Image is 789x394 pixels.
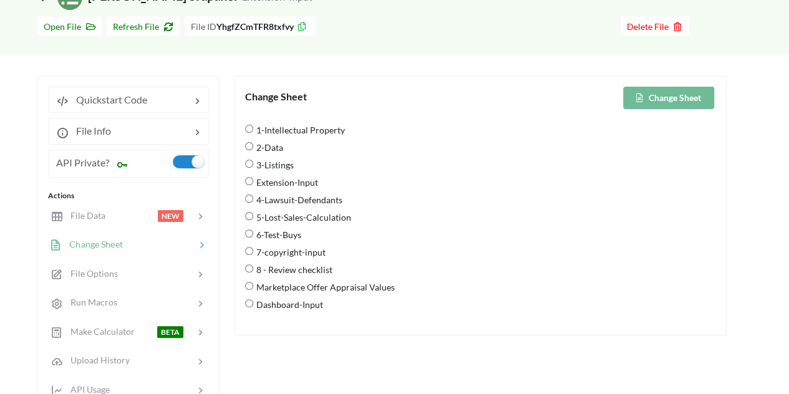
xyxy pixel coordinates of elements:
span: Upload History [63,355,130,365]
span: File Options [63,268,118,279]
b: YhgfZCmTFR8txfvy [216,21,294,32]
span: Refresh File [113,21,173,32]
span: Marketplace Offer Appraisal Values [253,274,395,300]
span: NEW [158,210,183,222]
div: Actions [48,190,209,201]
span: Make Calculator [63,326,135,337]
span: File Data [63,210,105,221]
div: Change Sheet [245,89,481,104]
span: 1-Intellectual Property [253,117,345,143]
span: 6-Test-Buys [253,221,301,247]
span: 7-copyright-input [253,239,326,265]
span: Run Macros [63,297,117,307]
span: Dashboard-Input [253,291,323,317]
button: Change Sheet [623,87,714,109]
span: Quickstart Code [69,94,147,105]
span: File ID [191,21,216,32]
span: Open File [44,21,95,32]
span: BETA [157,326,183,338]
span: 3-Listings [253,151,294,178]
span: Delete File [627,21,683,32]
button: Delete File [621,16,689,36]
button: Open File [37,16,102,36]
span: 4-Lawsuit-Defendants [253,186,342,213]
span: Extension-Input [253,169,318,195]
span: Change Sheet [62,239,123,249]
span: 8 - Review checklist [253,256,332,282]
span: File Info [69,125,111,137]
span: 2-Data [253,134,283,160]
span: API Private? [56,156,109,168]
span: 5-Lost-Sales-Calculation [253,204,351,230]
button: Refresh File [107,16,180,36]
